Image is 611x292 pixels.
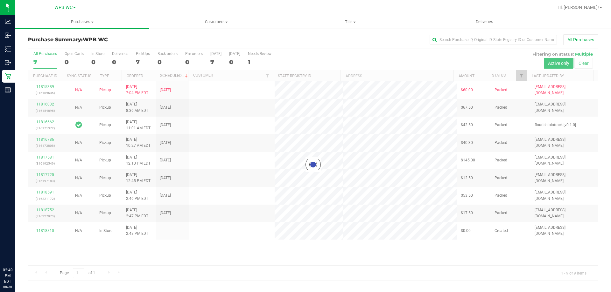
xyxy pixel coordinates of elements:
iframe: Resource center [6,241,25,260]
p: 08/20 [3,284,12,289]
inline-svg: Reports [5,87,11,93]
inline-svg: Inventory [5,46,11,52]
span: Deliveries [467,19,502,25]
span: WPB WC [83,37,108,43]
input: Search Purchase ID, Original ID, State Registry ID or Customer Name... [430,35,557,44]
inline-svg: Retail [5,73,11,79]
inline-svg: Outbound [5,59,11,66]
button: All Purchases [563,34,598,45]
a: Purchases [15,15,149,29]
a: Deliveries [418,15,551,29]
span: Customers [150,19,283,25]
span: WPB WC [54,5,73,10]
span: Hi, [PERSON_NAME]! [558,5,599,10]
a: Customers [149,15,283,29]
iframe: Resource center unread badge [19,240,26,248]
a: Tills [283,15,417,29]
p: 02:49 PM EDT [3,267,12,284]
inline-svg: Inbound [5,32,11,38]
h3: Purchase Summary: [28,37,218,43]
span: Tills [284,19,417,25]
span: Purchases [15,19,149,25]
inline-svg: Analytics [5,18,11,25]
